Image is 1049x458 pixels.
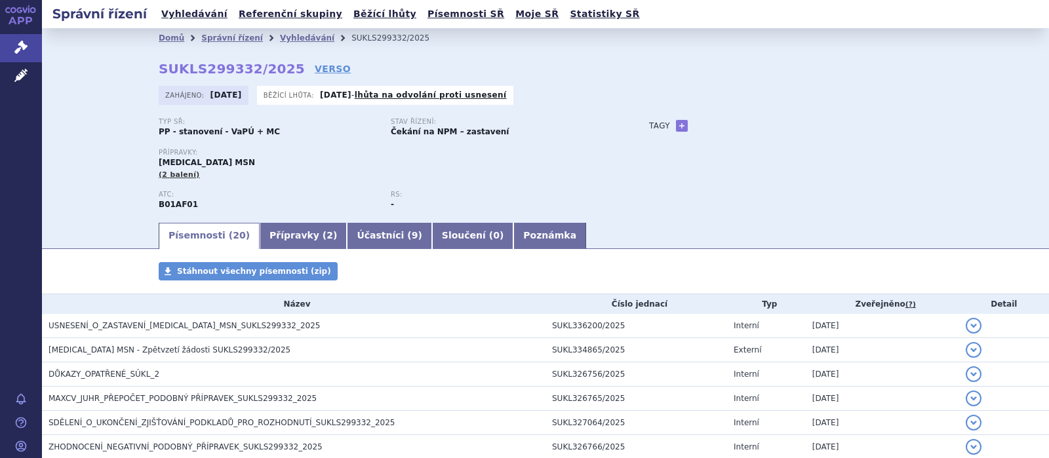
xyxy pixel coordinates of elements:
[159,61,305,77] strong: SUKLS299332/2025
[806,338,959,362] td: [DATE]
[264,90,317,100] span: Běžící lhůta:
[545,387,727,411] td: SUKL326765/2025
[966,318,981,334] button: detail
[966,391,981,406] button: detail
[42,294,545,314] th: Název
[49,418,395,427] span: SDĚLENÍ_O_UKONČENÍ_ZJIŠŤOVÁNÍ_PODKLADŮ_PRO_ROZHODNUTÍ_SUKLS299332_2025
[327,230,333,240] span: 2
[159,191,378,199] p: ATC:
[391,118,610,126] p: Stav řízení:
[49,394,317,403] span: MAXCV_JUHR_PŘEPOČET_PODOBNÝ PŘÍPRAVEK_SUKLS299332_2025
[905,300,916,309] abbr: (?)
[235,5,346,23] a: Referenční skupiny
[177,267,331,276] span: Stáhnout všechny písemnosti (zip)
[806,294,959,314] th: Zveřejněno
[320,90,507,100] p: -
[545,411,727,435] td: SUKL327064/2025
[157,5,231,23] a: Vyhledávání
[347,223,431,249] a: Účastníci (9)
[349,5,420,23] a: Běžící lhůty
[545,294,727,314] th: Číslo jednací
[806,387,959,411] td: [DATE]
[806,362,959,387] td: [DATE]
[159,33,184,43] a: Domů
[511,5,563,23] a: Moje SŘ
[424,5,508,23] a: Písemnosti SŘ
[649,118,670,134] h3: Tagy
[966,415,981,430] button: detail
[391,200,394,209] strong: -
[260,223,347,249] a: Přípravky (2)
[966,366,981,382] button: detail
[676,120,688,132] a: +
[159,223,260,249] a: Písemnosti (20)
[49,370,159,379] span: DŮKAZY_OPATŘENÉ_SÚKL_2
[159,200,198,209] strong: RIVAROXABAN
[966,342,981,358] button: detail
[159,158,255,167] span: [MEDICAL_DATA] MSN
[355,90,507,100] a: lhůta na odvolání proti usnesení
[315,62,351,75] a: VERSO
[959,294,1049,314] th: Detail
[280,33,334,43] a: Vyhledávání
[412,230,418,240] span: 9
[49,345,290,354] span: RIVAROXABAN MSN - Zpětvzetí žádosti SUKLS299332/2025
[159,262,338,280] a: Stáhnout všechny písemnosti (zip)
[233,230,245,240] span: 20
[734,418,759,427] span: Interní
[351,28,446,48] li: SUKLS299332/2025
[806,314,959,338] td: [DATE]
[734,345,761,354] span: Externí
[201,33,263,43] a: Správní řízení
[42,5,157,23] h2: Správní řízení
[727,294,806,314] th: Typ
[734,442,759,451] span: Interní
[49,321,320,330] span: USNESENÍ_O_ZASTAVENÍ_RIVAROXABAN_MSN_SUKLS299332_2025
[165,90,207,100] span: Zahájeno:
[49,442,323,451] span: ZHODNOCENÍ_NEGATIVNÍ_PODOBNÝ_PŘÍPRAVEK_SUKLS299332_2025
[159,170,200,179] span: (2 balení)
[545,338,727,362] td: SUKL334865/2025
[545,362,727,387] td: SUKL326756/2025
[210,90,242,100] strong: [DATE]
[432,223,513,249] a: Sloučení (0)
[493,230,500,240] span: 0
[320,90,351,100] strong: [DATE]
[966,439,981,455] button: detail
[734,370,759,379] span: Interní
[159,118,378,126] p: Typ SŘ:
[734,394,759,403] span: Interní
[513,223,586,249] a: Poznámka
[159,127,280,136] strong: PP - stanovení - VaPÚ + MC
[806,411,959,435] td: [DATE]
[545,314,727,338] td: SUKL336200/2025
[391,191,610,199] p: RS:
[391,127,509,136] strong: Čekání na NPM – zastavení
[159,149,623,157] p: Přípravky:
[734,321,759,330] span: Interní
[566,5,643,23] a: Statistiky SŘ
